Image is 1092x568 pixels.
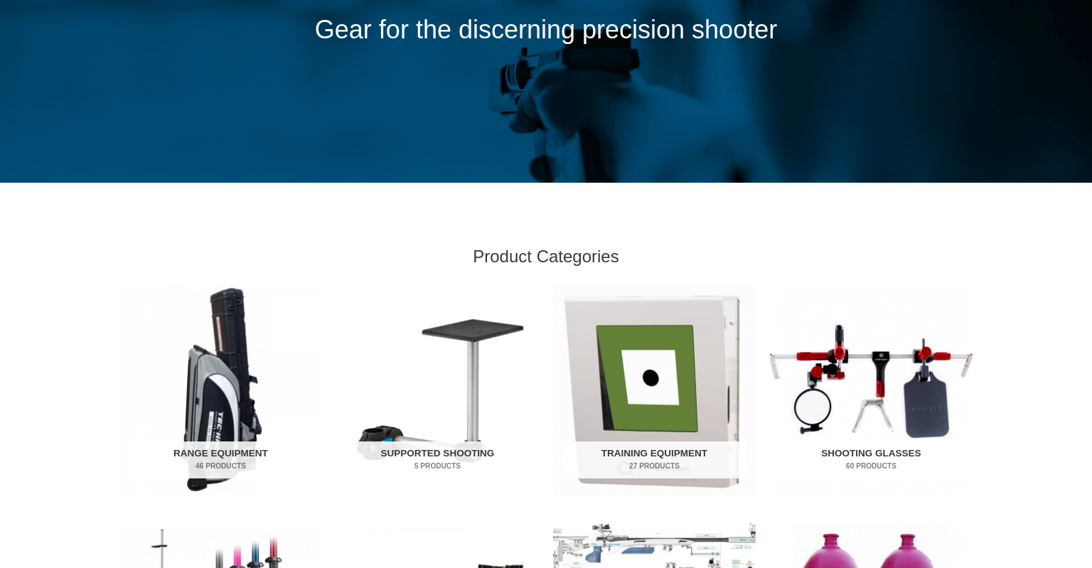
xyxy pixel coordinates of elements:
[336,284,539,495] img: Supported Shooting
[119,6,973,54] p: Gear for the discerning precision shooter
[336,284,539,495] a: Visit product category Supported Shooting
[129,441,313,478] h2: Range Equipment
[770,284,973,495] a: Visit product category Shooting Glasses
[553,284,756,495] a: Visit product category Training Equipment
[119,245,973,267] h2: Product Categories
[346,441,530,478] h2: Supported Shooting
[780,441,963,478] h2: Shooting Glasses
[346,461,530,471] mark: 5 Products
[119,284,322,495] a: Visit product category Range Equipment
[770,284,973,495] img: Shooting Glasses
[780,461,963,471] mark: 60 Products
[553,284,756,495] img: Training Equipment
[563,461,746,471] mark: 27 Products
[563,441,746,478] h2: Training Equipment
[129,461,313,471] mark: 46 Products
[119,284,322,495] img: Range Equipment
